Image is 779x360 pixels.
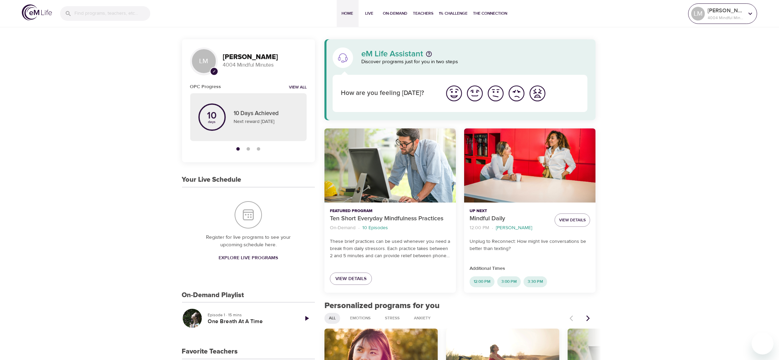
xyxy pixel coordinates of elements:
div: Anxiety [409,313,435,324]
p: Discover programs just for you in two steps [361,58,588,66]
button: Mindful Daily [464,128,596,203]
img: great [445,84,463,103]
button: View Details [555,213,590,227]
iframe: Button to launch messaging window [752,333,774,355]
nav: breadcrumb [470,223,549,233]
h3: Favorite Teachers [182,348,238,356]
button: I'm feeling great [444,83,464,104]
span: Stress [381,315,404,321]
a: Play Episode [298,310,315,327]
li: · [358,223,360,233]
span: Explore Live Programs [219,254,278,262]
button: I'm feeling worst [527,83,548,104]
img: logo [22,4,52,20]
p: 10 Days Achieved [234,109,298,118]
p: 4004 Mindful Minutes [708,15,744,21]
span: Emotions [346,315,375,321]
span: The Connection [473,10,507,17]
p: Next reward [DATE] [234,118,298,125]
p: [PERSON_NAME] [708,6,744,15]
div: LM [691,7,705,20]
img: worst [528,84,547,103]
span: Live [361,10,378,17]
span: View Details [335,275,366,283]
a: View all notifications [289,85,307,91]
h3: On-Demand Playlist [182,291,244,299]
p: These brief practices can be used whenever you need a break from daily stressors. Each practice t... [330,238,450,260]
nav: breadcrumb [330,223,450,233]
p: Featured Program [330,208,450,214]
div: Emotions [346,313,375,324]
h3: Your Live Schedule [182,176,241,184]
img: bad [507,84,526,103]
div: LM [190,47,218,75]
button: I'm feeling ok [485,83,506,104]
a: Explore Live Programs [216,252,281,264]
p: [PERSON_NAME] [496,224,532,232]
span: View Details [559,217,586,224]
div: 3:30 PM [524,276,547,287]
p: Register for live programs to see your upcoming schedule here. [196,234,301,249]
button: Next items [581,311,596,326]
p: On-Demand [330,224,356,232]
span: 3:30 PM [524,279,547,285]
p: Additional Times [470,265,590,272]
p: Ten Short Everyday Mindfulness Practices [330,214,450,223]
span: Teachers [413,10,434,17]
p: How are you feeling [DATE]? [341,88,435,98]
button: One Breath At A Time [182,308,203,329]
span: All [325,315,340,321]
p: eM Life Assistant [361,50,423,58]
span: Home [339,10,356,17]
span: 1% Challenge [439,10,468,17]
button: I'm feeling bad [506,83,527,104]
div: All [324,313,340,324]
div: 12:00 PM [470,276,495,287]
p: Unplug to Reconnect: How might live conversations be better than texting? [470,238,590,252]
h2: Personalized programs for you [324,301,596,311]
img: ok [486,84,505,103]
img: good [465,84,484,103]
button: I'm feeling good [464,83,485,104]
div: 3:00 PM [497,276,521,287]
button: Ten Short Everyday Mindfulness Practices [324,128,456,203]
img: eM Life Assistant [337,52,348,63]
p: Episode 1 · 15 mins [208,312,293,318]
h5: One Breath At A Time [208,318,293,325]
input: Find programs, teachers, etc... [74,6,150,21]
p: 12:00 PM [470,224,489,232]
p: 4004 Mindful Minutes [223,61,307,69]
span: 12:00 PM [470,279,495,285]
p: 10 [207,111,217,121]
div: Stress [380,313,404,324]
p: Up Next [470,208,549,214]
p: days [207,121,217,123]
li: · [492,223,493,233]
span: On-Demand [383,10,408,17]
p: Mindful Daily [470,214,549,223]
h3: [PERSON_NAME] [223,53,307,61]
p: 10 Episodes [362,224,388,232]
span: Anxiety [410,315,435,321]
span: 3:00 PM [497,279,521,285]
h6: OPC Progress [190,83,221,91]
a: View Details [330,273,372,285]
img: Your Live Schedule [235,201,262,229]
